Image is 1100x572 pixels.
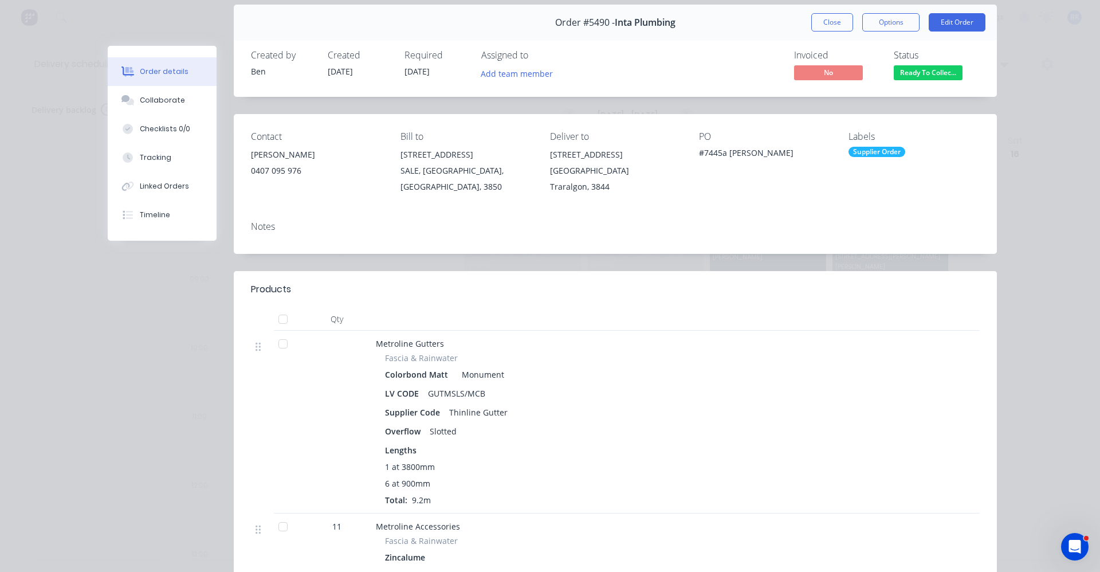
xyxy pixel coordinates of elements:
div: Monument [457,366,504,383]
div: PO [699,131,830,142]
div: [STREET_ADDRESS][GEOGRAPHIC_DATA] [550,147,681,179]
span: 6 at 900mm [385,477,430,489]
span: Metroline Gutters [376,338,444,349]
div: Supplier Order [848,147,905,157]
div: Labels [848,131,980,142]
button: Edit Order [929,13,985,32]
div: Required [404,50,467,61]
span: Ready To Collec... [894,65,962,80]
button: Options [862,13,920,32]
div: Created [328,50,391,61]
span: Total: [385,495,407,506]
span: Order #5490 - [555,17,615,28]
span: [DATE] [328,66,353,77]
span: Metroline Accessories [376,521,460,532]
span: [DATE] [404,66,430,77]
div: [PERSON_NAME]0407 095 976 [251,147,382,183]
button: Add team member [481,65,559,81]
div: Order details [140,66,188,77]
div: Linked Orders [140,181,189,191]
span: Fascia & Rainwater [385,352,458,364]
div: GUTMSLS/MCB [423,385,490,402]
div: Collaborate [140,95,185,105]
button: Add team member [475,65,559,81]
div: #7445a [PERSON_NAME] [699,147,830,163]
button: Close [811,13,853,32]
div: Ben [251,65,314,77]
button: Timeline [108,201,217,229]
div: [STREET_ADDRESS] [400,147,532,163]
div: Deliver to [550,131,681,142]
button: Checklists 0/0 [108,115,217,143]
span: No [794,65,863,80]
div: Notes [251,221,980,232]
div: Tracking [140,152,171,163]
span: Lengths [385,444,417,456]
div: Zincalume [385,549,430,566]
div: Invoiced [794,50,880,61]
div: Qty [302,308,371,331]
button: Order details [108,57,217,86]
div: Thinline Gutter [445,404,512,421]
span: Fascia & Rainwater [385,535,458,547]
div: Bill to [400,131,532,142]
div: Slotted [425,423,461,440]
div: Products [251,283,291,296]
div: 0407 095 976 [251,163,382,179]
span: Inta Plumbing [615,17,675,28]
div: Created by [251,50,314,61]
button: Ready To Collec... [894,65,962,83]
div: Timeline [140,210,170,220]
div: SALE, [GEOGRAPHIC_DATA], [GEOGRAPHIC_DATA], 3850 [400,163,532,195]
div: [STREET_ADDRESS]SALE, [GEOGRAPHIC_DATA], [GEOGRAPHIC_DATA], 3850 [400,147,532,195]
span: 1 at 3800mm [385,461,435,473]
button: Linked Orders [108,172,217,201]
div: LV CODE [385,385,423,402]
span: 9.2m [407,495,435,506]
div: Checklists 0/0 [140,124,190,134]
div: Status [894,50,980,61]
div: [STREET_ADDRESS][GEOGRAPHIC_DATA]Traralgon, 3844 [550,147,681,195]
button: Tracking [108,143,217,172]
div: Overflow [385,423,425,440]
div: Assigned to [481,50,596,61]
div: Traralgon, 3844 [550,179,681,195]
button: Collaborate [108,86,217,115]
div: Colorbond Matt [385,366,453,383]
div: [PERSON_NAME] [251,147,382,163]
div: Contact [251,131,382,142]
span: 11 [332,520,341,532]
div: Supplier Code [385,404,445,421]
iframe: Intercom live chat [1061,533,1089,561]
